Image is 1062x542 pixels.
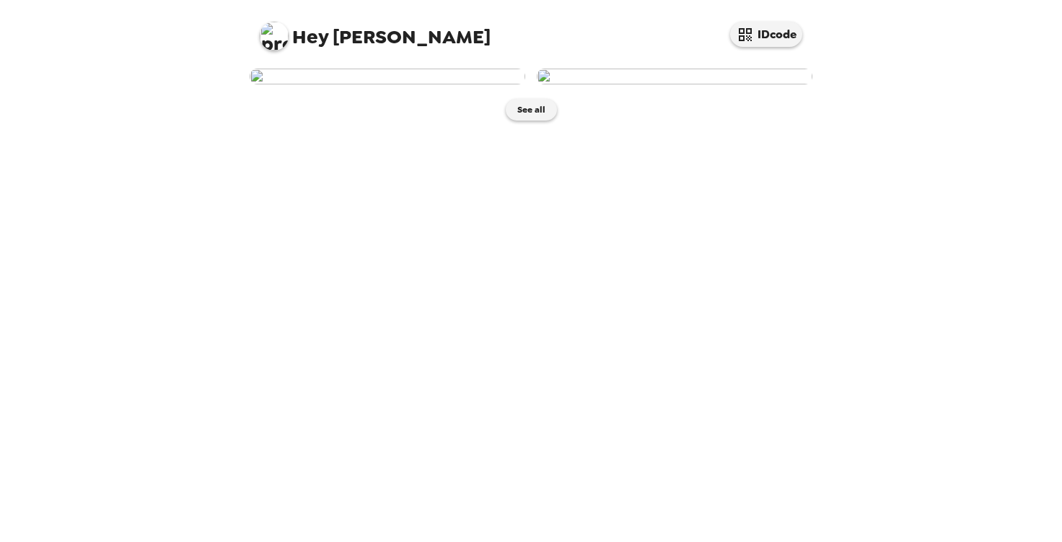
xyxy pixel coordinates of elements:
[250,69,525,84] img: user-221461
[260,14,491,47] span: [PERSON_NAME]
[506,99,557,121] button: See all
[260,22,289,51] img: profile pic
[730,22,802,47] button: IDcode
[537,69,812,84] img: user-221458
[292,24,328,50] span: Hey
